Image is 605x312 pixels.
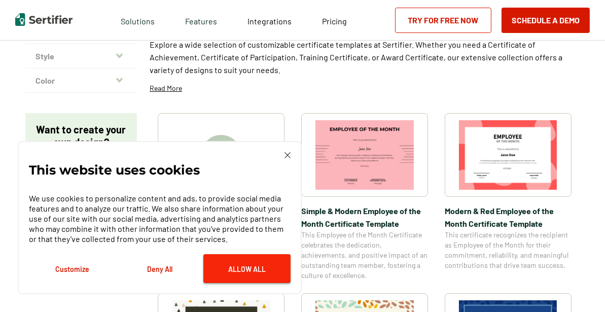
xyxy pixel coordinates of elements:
[554,263,605,312] iframe: Chat Widget
[247,14,292,26] a: Integrations
[247,16,292,26] span: Integrations
[459,120,557,190] img: Modern & Red Employee of the Month Certificate Template
[25,44,137,68] button: Style
[15,13,73,26] img: Sertifier | Digital Credentialing Platform
[25,68,137,93] button: Color
[150,83,182,93] p: Read More
[301,204,428,230] span: Simple & Modern Employee of the Month Certificate Template
[150,38,580,76] p: Explore a wide selection of customizable certificate templates at Sertifier. Whether you need a C...
[445,204,572,230] span: Modern & Red Employee of the Month Certificate Template
[322,16,347,26] span: Pricing
[29,193,291,244] p: We use cookies to personalize content and ads, to provide social media features and to analyze ou...
[35,123,127,149] p: Want to create your own design?
[301,230,428,281] span: This Employee of the Month Certificate celebrates the dedication, achievements, and positive impa...
[29,254,116,283] button: Customize
[185,14,217,26] span: Features
[315,120,414,190] img: Simple & Modern Employee of the Month Certificate Template
[445,230,572,270] span: This certificate recognizes the recipient as Employee of the Month for their commitment, reliabil...
[322,14,347,26] a: Pricing
[121,14,155,26] span: Solutions
[29,165,200,175] p: This website uses cookies
[395,8,491,33] a: Try for Free Now
[201,135,241,176] img: Create A Blank Certificate
[284,152,291,158] img: Cookie Popup Close
[301,113,428,281] a: Simple & Modern Employee of the Month Certificate TemplateSimple & Modern Employee of the Month C...
[203,254,291,283] button: Allow All
[502,8,590,33] button: Schedule a Demo
[445,113,572,281] a: Modern & Red Employee of the Month Certificate TemplateModern & Red Employee of the Month Certifi...
[116,254,203,283] button: Deny All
